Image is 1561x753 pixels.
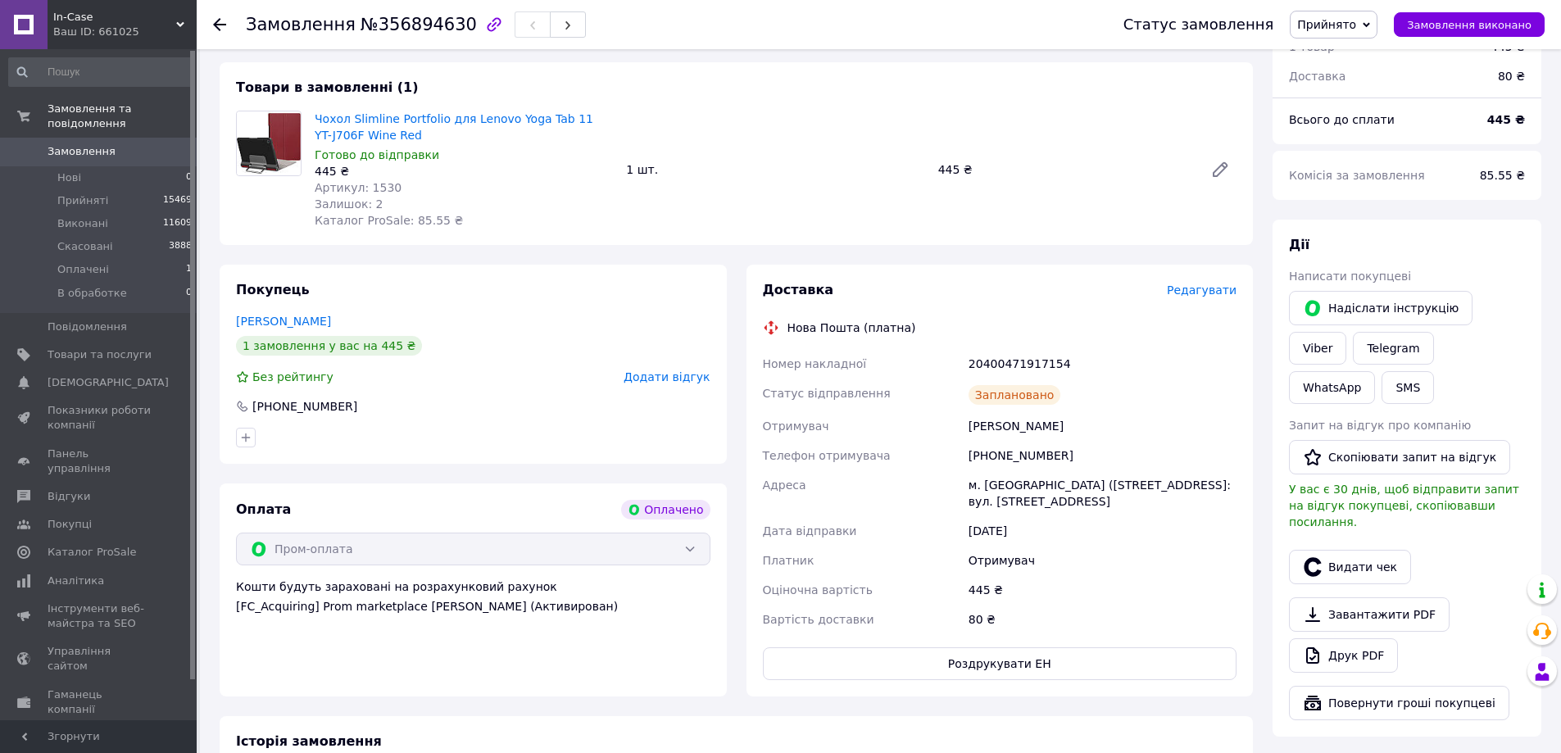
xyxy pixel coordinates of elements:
[965,605,1240,634] div: 80 ₴
[48,102,197,131] span: Замовлення та повідомлення
[932,158,1197,181] div: 445 ₴
[965,349,1240,379] div: 20400471917154
[1289,291,1473,325] button: Надіслати інструкцію
[1289,483,1519,528] span: У вас є 30 днів, щоб відправити запит на відгук покупцеві, скопіювавши посилання.
[969,385,1061,405] div: Заплановано
[48,687,152,717] span: Гаманець компанії
[1289,597,1450,632] a: Завантажити PDF
[163,193,192,208] span: 15469
[1480,169,1525,182] span: 85.55 ₴
[965,575,1240,605] div: 445 ₴
[48,545,136,560] span: Каталог ProSale
[1289,419,1471,432] span: Запит на відгук про компанію
[763,583,873,597] span: Оціночна вартість
[1289,332,1346,365] a: Viber
[48,574,104,588] span: Аналітика
[315,148,439,161] span: Готово до відправки
[48,320,127,334] span: Повідомлення
[763,449,891,462] span: Телефон отримувача
[186,286,192,301] span: 0
[236,598,710,615] div: [FC_Acquiring] Prom marketplace [PERSON_NAME] (Активирован)
[236,733,382,749] span: Історія замовлення
[163,216,192,231] span: 11609
[315,112,593,142] a: Чохол Slimline Portfolio для Lenovo Yoga Tab 11 YT-J706F Wine Red
[57,216,108,231] span: Виконані
[48,347,152,362] span: Товари та послуги
[48,517,92,532] span: Покупці
[186,170,192,185] span: 0
[236,501,291,517] span: Оплата
[763,387,891,400] span: Статус відправлення
[763,647,1237,680] button: Роздрукувати ЕН
[236,578,710,615] div: Кошти будуть зараховані на розрахунковий рахунок
[57,193,108,208] span: Прийняті
[763,524,857,538] span: Дата відправки
[57,262,109,277] span: Оплачені
[48,144,116,159] span: Замовлення
[237,111,301,175] img: Чохол Slimline Portfolio для Lenovo Yoga Tab 11 YT-J706F Wine Red
[236,336,422,356] div: 1 замовлення у вас на 445 ₴
[1407,19,1532,31] span: Замовлення виконано
[1488,58,1535,94] div: 80 ₴
[48,403,152,433] span: Показники роботи компанії
[186,262,192,277] span: 1
[236,282,310,297] span: Покупець
[619,158,931,181] div: 1 шт.
[246,15,356,34] span: Замовлення
[48,447,152,476] span: Панель управління
[315,214,463,227] span: Каталог ProSale: 85.55 ₴
[48,489,90,504] span: Відгуки
[1382,371,1434,404] button: SMS
[252,370,334,383] span: Без рейтингу
[1289,270,1411,283] span: Написати покупцеві
[213,16,226,33] div: Повернутися назад
[8,57,193,87] input: Пошук
[965,411,1240,441] div: [PERSON_NAME]
[763,479,806,492] span: Адреса
[315,197,383,211] span: Залишок: 2
[53,10,176,25] span: In-Case
[169,239,192,254] span: 3888
[624,370,710,383] span: Додати відгук
[763,613,874,626] span: Вартість доставки
[1289,113,1395,126] span: Всього до сплати
[1289,638,1398,673] a: Друк PDF
[965,441,1240,470] div: [PHONE_NUMBER]
[1204,153,1237,186] a: Редагувати
[763,554,815,567] span: Платник
[1297,18,1356,31] span: Прийнято
[236,315,331,328] a: [PERSON_NAME]
[53,25,197,39] div: Ваш ID: 661025
[1289,440,1510,474] button: Скопіювати запит на відгук
[1289,70,1345,83] span: Доставка
[1289,237,1309,252] span: Дії
[1123,16,1274,33] div: Статус замовлення
[763,357,867,370] span: Номер накладної
[1289,550,1411,584] button: Видати чек
[1394,12,1545,37] button: Замовлення виконано
[57,239,113,254] span: Скасовані
[57,170,81,185] span: Нові
[1167,284,1237,297] span: Редагувати
[1289,686,1509,720] button: Повернути гроші покупцеві
[1353,332,1433,365] a: Telegram
[315,181,402,194] span: Артикул: 1530
[315,163,613,179] div: 445 ₴
[763,420,829,433] span: Отримувач
[48,375,169,390] span: [DEMOGRAPHIC_DATA]
[48,644,152,674] span: Управління сайтом
[965,470,1240,516] div: м. [GEOGRAPHIC_DATA] ([STREET_ADDRESS]: вул. [STREET_ADDRESS]
[763,282,834,297] span: Доставка
[621,500,710,519] div: Оплачено
[236,79,419,95] span: Товари в замовленні (1)
[57,286,127,301] span: В обработке
[361,15,477,34] span: №356894630
[48,601,152,631] span: Інструменти веб-майстра та SEO
[1487,113,1525,126] b: 445 ₴
[965,516,1240,546] div: [DATE]
[1289,371,1375,404] a: WhatsApp
[965,546,1240,575] div: Отримувач
[251,398,359,415] div: [PHONE_NUMBER]
[1289,169,1425,182] span: Комісія за замовлення
[783,320,920,336] div: Нова Пошта (платна)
